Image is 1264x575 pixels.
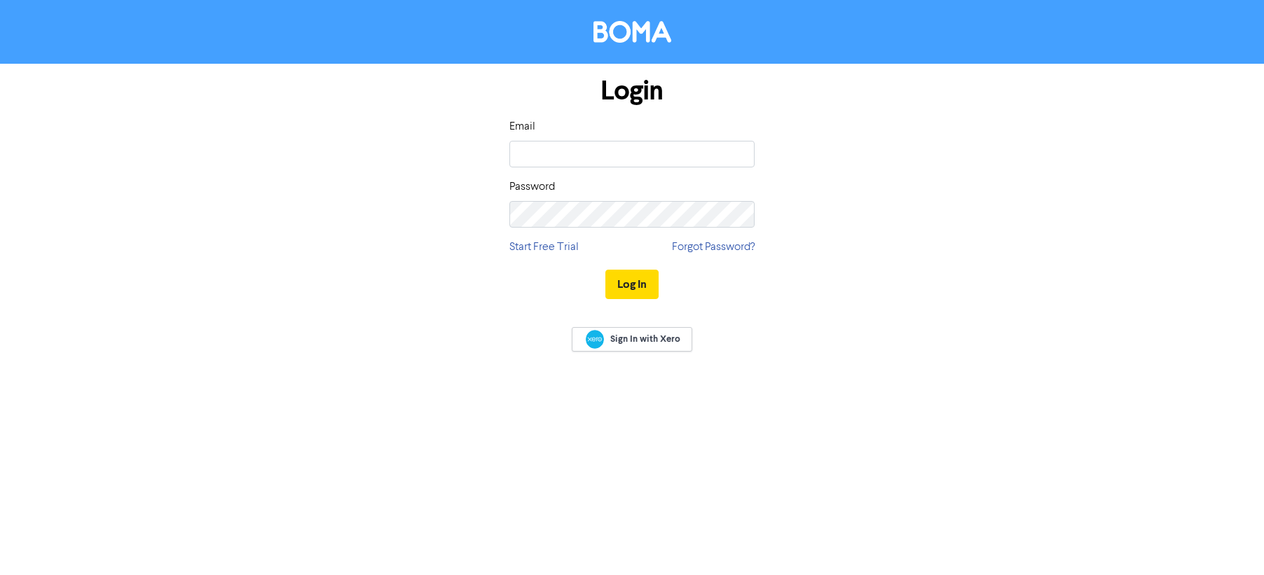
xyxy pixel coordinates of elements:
[586,330,604,349] img: Xero logo
[509,239,579,256] a: Start Free Trial
[509,75,755,107] h1: Login
[672,239,755,256] a: Forgot Password?
[593,21,671,43] img: BOMA Logo
[509,179,555,195] label: Password
[572,327,692,352] a: Sign In with Xero
[610,333,680,345] span: Sign In with Xero
[509,118,535,135] label: Email
[605,270,659,299] button: Log In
